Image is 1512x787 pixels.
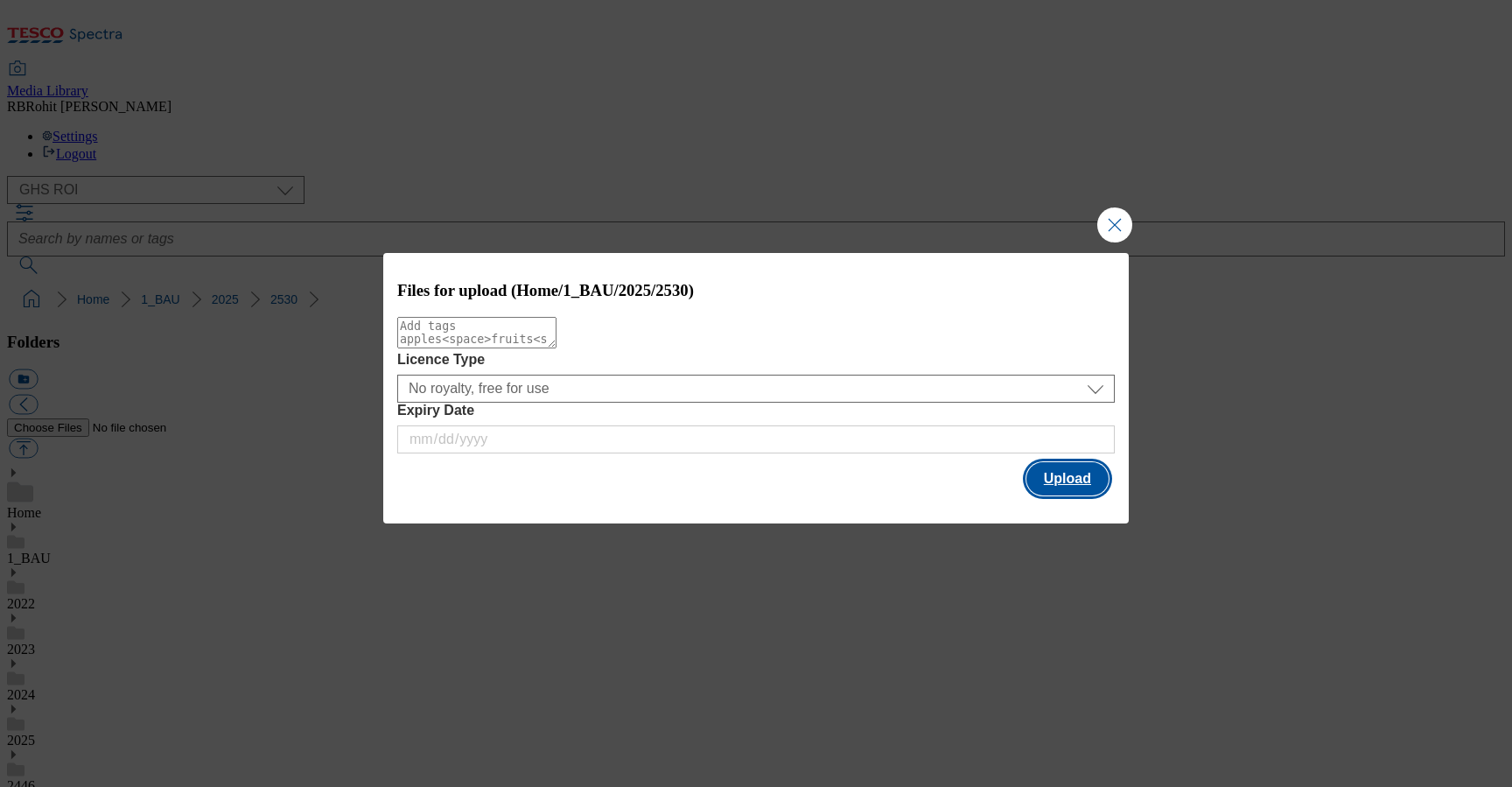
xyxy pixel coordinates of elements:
[383,253,1129,523] div: Modal
[1097,207,1132,242] button: Close Modal
[397,403,1115,418] label: Expiry Date
[397,352,1115,368] label: Licence Type
[1026,462,1109,495] button: Upload
[397,281,1115,300] h3: Files for upload (Home/1_BAU/2025/2530)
